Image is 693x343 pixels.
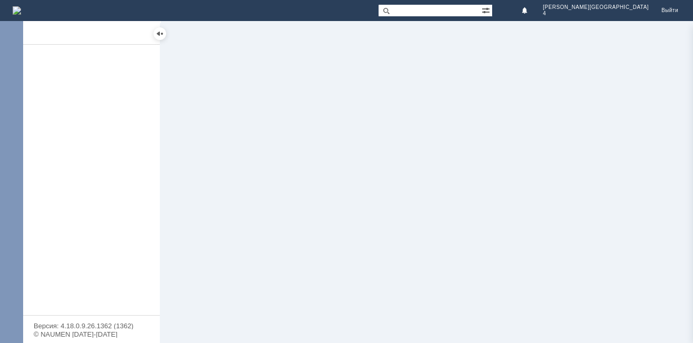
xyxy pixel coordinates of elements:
img: logo [13,6,21,15]
span: [PERSON_NAME][GEOGRAPHIC_DATA] [543,4,649,11]
div: Версия: 4.18.0.9.26.1362 (1362) [34,322,149,329]
span: Расширенный поиск [482,5,492,15]
div: Скрыть меню [154,27,166,40]
a: Перейти на домашнюю страницу [13,6,21,15]
span: 4 [543,11,649,17]
div: © NAUMEN [DATE]-[DATE] [34,331,149,338]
